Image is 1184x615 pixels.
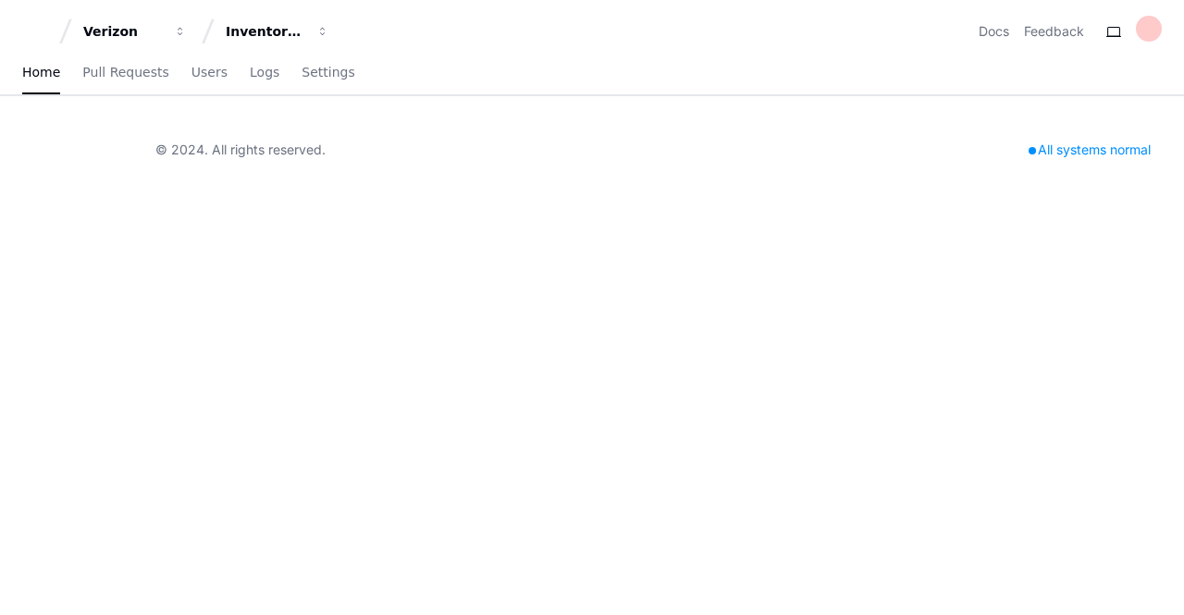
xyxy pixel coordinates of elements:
span: Home [22,67,60,78]
div: Inventory Management [226,22,305,41]
a: Docs [979,22,1009,41]
span: Settings [302,67,354,78]
button: Feedback [1024,22,1084,41]
div: All systems normal [1017,137,1162,163]
div: © 2024. All rights reserved. [155,141,326,159]
a: Home [22,52,60,94]
a: Users [191,52,228,94]
span: Logs [250,67,279,78]
span: Users [191,67,228,78]
a: Settings [302,52,354,94]
button: Inventory Management [218,15,337,48]
button: Verizon [76,15,194,48]
div: Verizon [83,22,163,41]
span: Pull Requests [82,67,168,78]
a: Logs [250,52,279,94]
a: Pull Requests [82,52,168,94]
